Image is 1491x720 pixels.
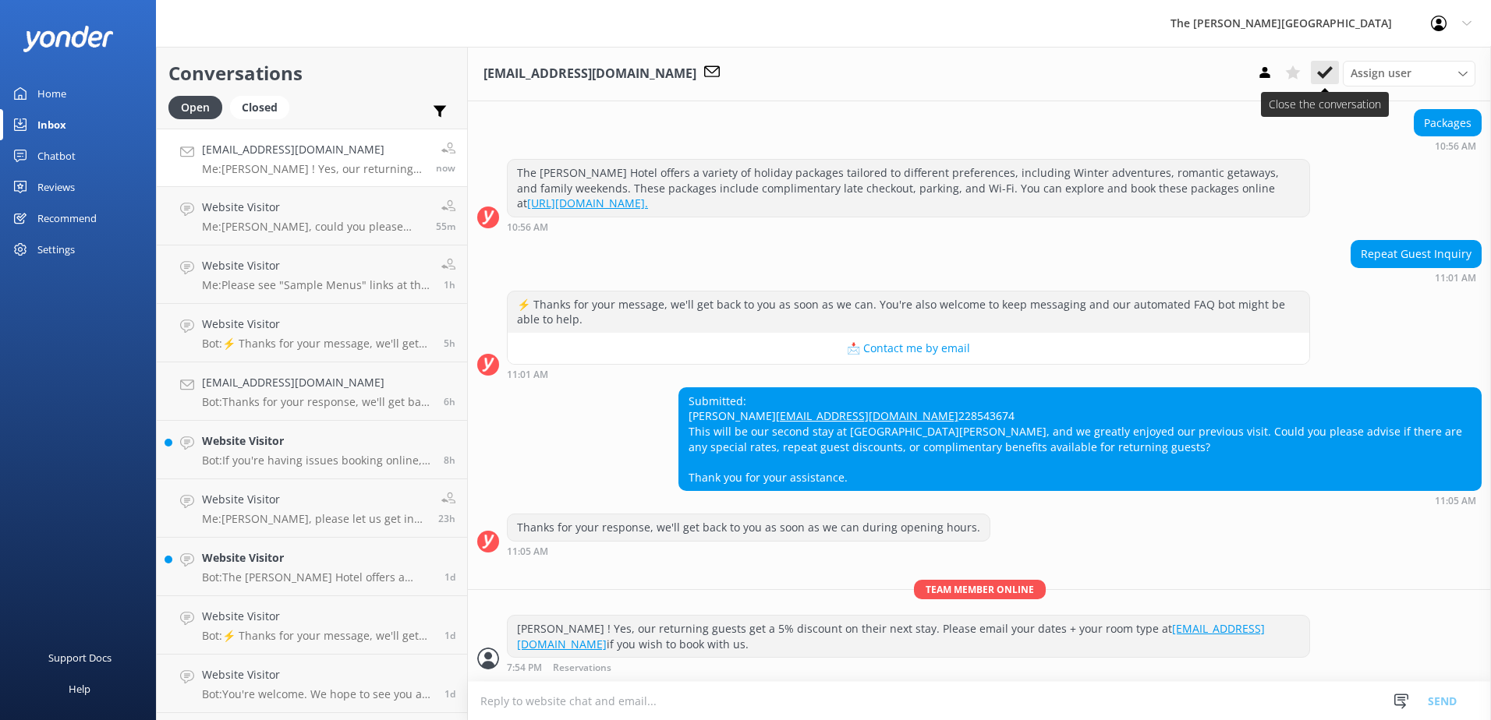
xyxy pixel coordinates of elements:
span: 07:54pm 13-Aug-2025 (UTC +12:00) Pacific/Auckland [436,161,455,175]
span: 01:17pm 13-Aug-2025 (UTC +12:00) Pacific/Auckland [444,395,455,408]
span: 06:59pm 13-Aug-2025 (UTC +12:00) Pacific/Auckland [436,220,455,233]
a: Website VisitorBot:If you're having issues booking online, please contact us at [PHONE_NUMBER] or... [157,421,467,479]
p: Me: [PERSON_NAME] ! Yes, our returning guests get a 5% discount on their next stay. Please email ... [202,162,424,176]
span: 02:51pm 13-Aug-2025 (UTC +12:00) Pacific/Auckland [444,337,455,350]
p: Bot: The [PERSON_NAME] Hotel offers a variety of holiday packages that include complimentary late... [202,570,433,584]
a: Website VisitorBot:The [PERSON_NAME] Hotel offers a variety of holiday packages that include comp... [157,538,467,596]
div: Open [168,96,222,119]
a: [EMAIL_ADDRESS][DOMAIN_NAME] [776,408,958,423]
div: Chatbot [37,140,76,171]
div: Submitted: [PERSON_NAME] 228543674 This will be our second stay at [GEOGRAPHIC_DATA][PERSON_NAME]... [679,388,1481,491]
a: Website VisitorMe:[PERSON_NAME], please let us get in touch with our event department and we will... [157,479,467,538]
div: Support Docs [48,642,112,673]
strong: 11:01 AM [1435,274,1476,283]
div: 07:54pm 13-Aug-2025 (UTC +12:00) Pacific/Auckland [507,662,1310,673]
div: 10:56am 13-Aug-2025 (UTC +12:00) Pacific/Auckland [507,221,1310,232]
h4: Website Visitor [202,257,430,274]
p: Bot: ⚡ Thanks for your message, we'll get back to you as soon as we can. You're also welcome to k... [202,629,433,643]
span: 11:09am 13-Aug-2025 (UTC +12:00) Pacific/Auckland [444,454,455,467]
a: [URL][DOMAIN_NAME]. [527,196,648,210]
p: Me: Please see "Sample Menus" links at the bottom right. [202,278,430,292]
h4: Website Visitor [202,432,432,450]
h4: Website Visitor [202,491,427,508]
a: Website VisitorBot:You're welcome. We hope to see you at The [PERSON_NAME][GEOGRAPHIC_DATA] soon!1d [157,655,467,713]
div: 11:01am 13-Aug-2025 (UTC +12:00) Pacific/Auckland [1351,272,1482,283]
span: Reservations [553,663,611,673]
a: Closed [230,98,297,115]
div: Help [69,673,90,704]
div: 11:01am 13-Aug-2025 (UTC +12:00) Pacific/Auckland [507,369,1310,379]
strong: 11:05 AM [1435,496,1476,506]
div: Reviews [37,171,75,203]
h4: [EMAIL_ADDRESS][DOMAIN_NAME] [202,141,424,158]
h4: Website Visitor [202,608,433,625]
div: Closed [230,96,289,119]
div: Packages [1415,110,1481,136]
div: The [PERSON_NAME] Hotel offers a variety of holiday packages tailored to different preferences, i... [508,160,1309,217]
h4: Website Visitor [202,549,433,566]
strong: 10:56 AM [1435,142,1476,151]
div: Repeat Guest Inquiry [1351,241,1481,267]
div: 11:05am 13-Aug-2025 (UTC +12:00) Pacific/Auckland [507,545,990,556]
a: [EMAIL_ADDRESS][DOMAIN_NAME] [517,621,1265,651]
p: Me: [PERSON_NAME], please let us get in touch with our event department and we will get back to y... [202,512,427,526]
h4: Website Visitor [202,666,433,683]
a: Website VisitorBot:⚡ Thanks for your message, we'll get back to you as soon as we can. You're als... [157,304,467,362]
div: Settings [37,234,75,265]
span: 03:40pm 12-Aug-2025 (UTC +12:00) Pacific/Auckland [444,570,455,584]
p: Bot: You're welcome. We hope to see you at The [PERSON_NAME][GEOGRAPHIC_DATA] soon! [202,687,433,701]
span: Assign user [1351,65,1411,82]
strong: 7:54 PM [507,663,542,673]
span: 08:36pm 12-Aug-2025 (UTC +12:00) Pacific/Auckland [438,512,455,525]
span: Team member online [914,580,1046,599]
div: Home [37,78,66,109]
div: Thanks for your response, we'll get back to you as soon as we can during opening hours. [508,514,990,541]
strong: 10:56 AM [507,223,548,232]
h3: [EMAIL_ADDRESS][DOMAIN_NAME] [483,64,696,84]
a: [EMAIL_ADDRESS][DOMAIN_NAME]Me:[PERSON_NAME] ! Yes, our returning guests get a 5% discount on the... [157,129,467,187]
span: 10:48am 12-Aug-2025 (UTC +12:00) Pacific/Auckland [444,687,455,701]
span: 12:31pm 12-Aug-2025 (UTC +12:00) Pacific/Auckland [444,629,455,642]
p: Me: [PERSON_NAME], could you please provide us with an email so our events team can get back to y... [202,220,424,234]
a: Open [168,98,230,115]
div: 11:05am 13-Aug-2025 (UTC +12:00) Pacific/Auckland [678,495,1482,506]
div: Recommend [37,203,97,234]
p: Bot: Thanks for your response, we'll get back to you as soon as we can during opening hours. [202,395,432,409]
p: Bot: If you're having issues booking online, please contact us at [PHONE_NUMBER] or email [EMAIL_... [202,454,432,468]
div: Assign User [1343,61,1475,86]
a: [EMAIL_ADDRESS][DOMAIN_NAME]Bot:Thanks for your response, we'll get back to you as soon as we can... [157,362,467,421]
strong: 11:01 AM [507,370,548,379]
div: Inbox [37,109,66,140]
h4: Website Visitor [202,199,424,216]
button: 📩 Contact me by email [508,333,1309,364]
div: ⚡ Thanks for your message, we'll get back to you as soon as we can. You're also welcome to keep m... [508,291,1309,333]
a: Website VisitorBot:⚡ Thanks for your message, we'll get back to you as soon as we can. You're als... [157,596,467,655]
div: 10:56am 13-Aug-2025 (UTC +12:00) Pacific/Auckland [1414,140,1482,151]
span: 06:54pm 13-Aug-2025 (UTC +12:00) Pacific/Auckland [444,278,455,291]
h2: Conversations [168,58,455,88]
img: yonder-white-logo.png [23,26,113,51]
strong: 11:05 AM [507,547,548,556]
a: Website VisitorMe:Please see "Sample Menus" links at the bottom right.1h [157,245,467,304]
div: [PERSON_NAME] ! Yes, our returning guests get a 5% discount on their next stay. Please email your... [508,616,1309,657]
h4: [EMAIL_ADDRESS][DOMAIN_NAME] [202,374,432,391]
a: Website VisitorMe:[PERSON_NAME], could you please provide us with an email so our events team can... [157,187,467,245]
h4: Website Visitor [202,316,432,333]
p: Bot: ⚡ Thanks for your message, we'll get back to you as soon as we can. You're also welcome to k... [202,337,432,351]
